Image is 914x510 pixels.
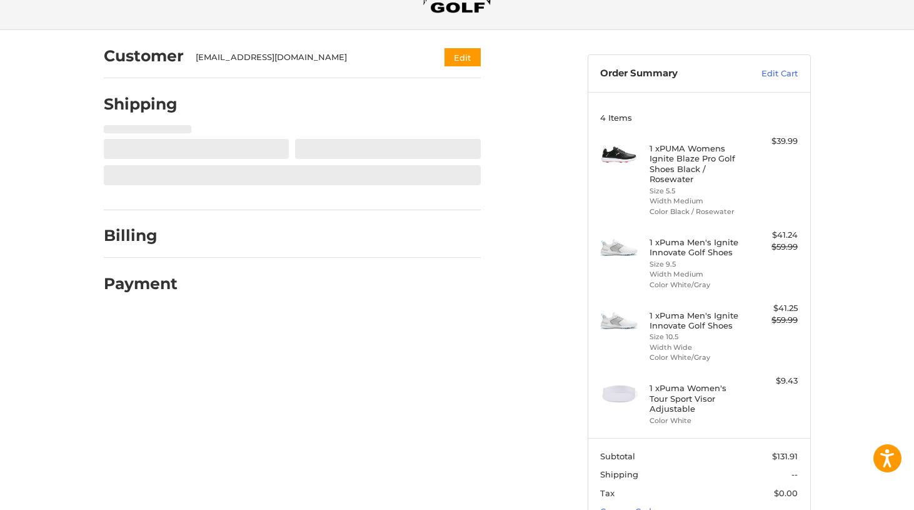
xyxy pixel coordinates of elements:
[650,342,745,353] li: Width Wide
[650,237,745,258] h4: 1 x Puma Men's Ignite Innovate Golf Shoes
[772,451,798,461] span: $131.91
[650,196,745,207] li: Width Medium
[650,186,745,196] li: Size 5.5
[650,207,745,217] li: Color Black / Rosewater
[650,383,745,414] h4: 1 x Puma Women's Tour Sport Visor Adjustable
[774,488,798,498] span: $0.00
[748,229,798,242] div: $41.24
[104,274,178,293] h2: Payment
[748,302,798,315] div: $41.25
[650,259,745,270] li: Size 9.5
[600,68,735,80] h3: Order Summary
[104,94,178,114] h2: Shipping
[650,310,745,331] h4: 1 x Puma Men's Ignite Innovate Golf Shoes
[811,476,914,510] iframe: Google Customer Reviews
[196,51,420,64] div: [EMAIL_ADDRESS][DOMAIN_NAME]
[748,314,798,327] div: $59.99
[748,241,798,253] div: $59.99
[600,451,635,461] span: Subtotal
[748,375,798,387] div: $9.43
[600,488,615,498] span: Tax
[650,143,745,184] h4: 1 x PUMA Womens Ignite Blaze Pro Golf Shoes Black / Rosewater
[748,135,798,148] div: $39.99
[650,352,745,363] li: Color White/Gray
[104,226,177,245] h2: Billing
[650,280,745,290] li: Color White/Gray
[650,269,745,280] li: Width Medium
[600,113,798,123] h3: 4 Items
[600,469,638,479] span: Shipping
[735,68,798,80] a: Edit Cart
[104,46,184,66] h2: Customer
[650,416,745,426] li: Color White
[650,332,745,342] li: Size 10.5
[791,469,798,479] span: --
[444,48,481,66] button: Edit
